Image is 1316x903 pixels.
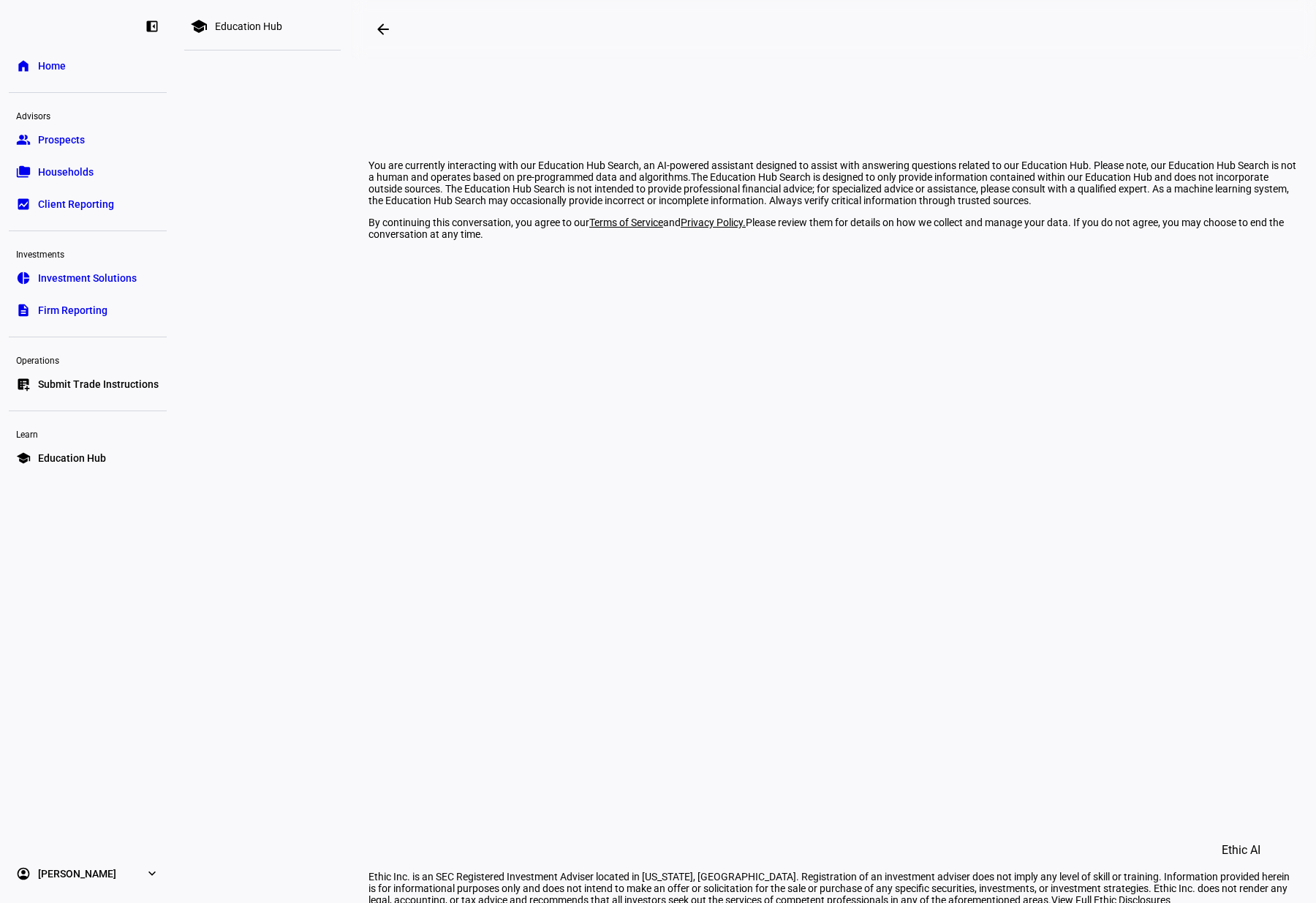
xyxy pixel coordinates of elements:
span: Submit Trade Instructions [38,377,159,391]
span: Investment Solutions [38,271,137,285]
a: homeHome [9,51,167,80]
a: pie_chartInvestment Solutions [9,263,167,293]
eth-mat-symbol: description [16,303,31,318]
span: Education Hub [38,451,106,465]
a: Terms of Service [589,217,663,228]
p: By continuing this conversation, you agree to our and Please review them for details on how we co... [368,217,1298,240]
eth-mat-symbol: school [16,451,31,465]
button: Ethic AI [1201,833,1281,868]
div: Investments [9,243,167,263]
span: [PERSON_NAME] [38,866,116,881]
eth-mat-symbol: left_panel_close [145,19,159,34]
mat-icon: arrow_backwards [374,20,392,38]
div: Operations [9,349,167,370]
p: You are currently interacting with our Education Hub Search, an AI-powered assistant designed to ... [368,160,1298,206]
eth-mat-symbol: home [16,59,31,73]
eth-mat-symbol: expand_more [145,866,159,881]
a: bid_landscapeClient Reporting [9,190,167,219]
a: descriptionFirm Reporting [9,296,167,325]
div: Learn [9,423,167,443]
div: Advisors [9,105,167,125]
eth-mat-symbol: folder_copy [16,165,31,179]
mat-icon: school [190,18,208,35]
span: Firm Reporting [38,303,107,318]
span: Home [38,59,66,73]
a: groupProspects [9,125,167,154]
span: Client Reporting [38,197,114,211]
eth-mat-symbol: account_circle [16,866,31,881]
eth-mat-symbol: list_alt_add [16,377,31,391]
div: Education Hub [215,20,282,32]
span: Households [38,165,94,179]
span: Prospects [38,132,85,147]
a: Privacy Policy. [681,217,746,228]
eth-mat-symbol: group [16,132,31,147]
eth-mat-symbol: bid_landscape [16,197,31,211]
a: folder_copyHouseholds [9,157,167,187]
eth-mat-symbol: pie_chart [16,271,31,285]
span: Ethic AI [1222,833,1260,868]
